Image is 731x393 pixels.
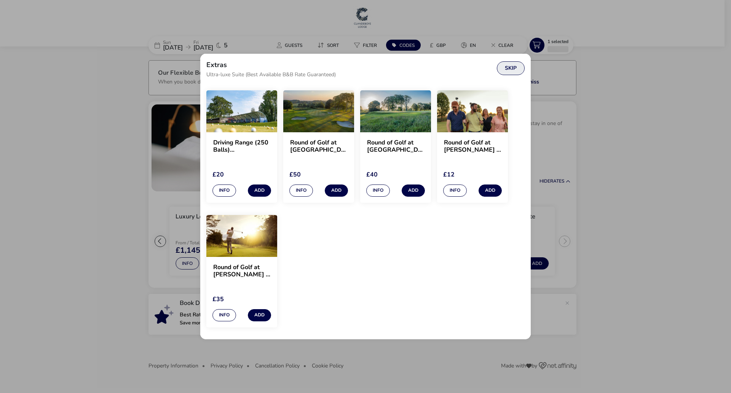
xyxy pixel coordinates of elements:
[248,309,271,321] button: Add
[289,170,301,179] span: £50
[206,72,336,77] span: Ultra-luxe Suite (Best Available B&B Rate Guaranteed)
[206,61,227,68] h2: Extras
[290,139,347,154] h2: Round of Golf at [GEOGRAPHIC_DATA] GC – 18-Hole (Dufferin Course)
[497,61,525,75] button: Skip
[443,170,455,179] span: £12
[289,184,313,197] button: Info
[443,184,467,197] button: Info
[479,184,502,197] button: Add
[200,54,531,340] div: extras selection modal
[248,184,271,197] button: Add
[366,170,378,179] span: £40
[325,184,348,197] button: Add
[212,170,224,179] span: £20
[212,295,224,303] span: £35
[402,184,425,197] button: Add
[367,139,424,154] h2: Round of Golf at [GEOGRAPHIC_DATA] GC – 18-Hole (Ava Course)
[213,139,270,154] h2: Driving Range (250 Balls) [PERSON_NAME]
[212,184,236,197] button: Info
[212,309,236,321] button: Info
[366,184,390,197] button: Info
[444,139,501,154] h2: Round of Golf at [PERSON_NAME] – 18-Hole (Par 3)
[213,264,270,278] h2: Round of Golf at [PERSON_NAME] – 18-Hole (Championship)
